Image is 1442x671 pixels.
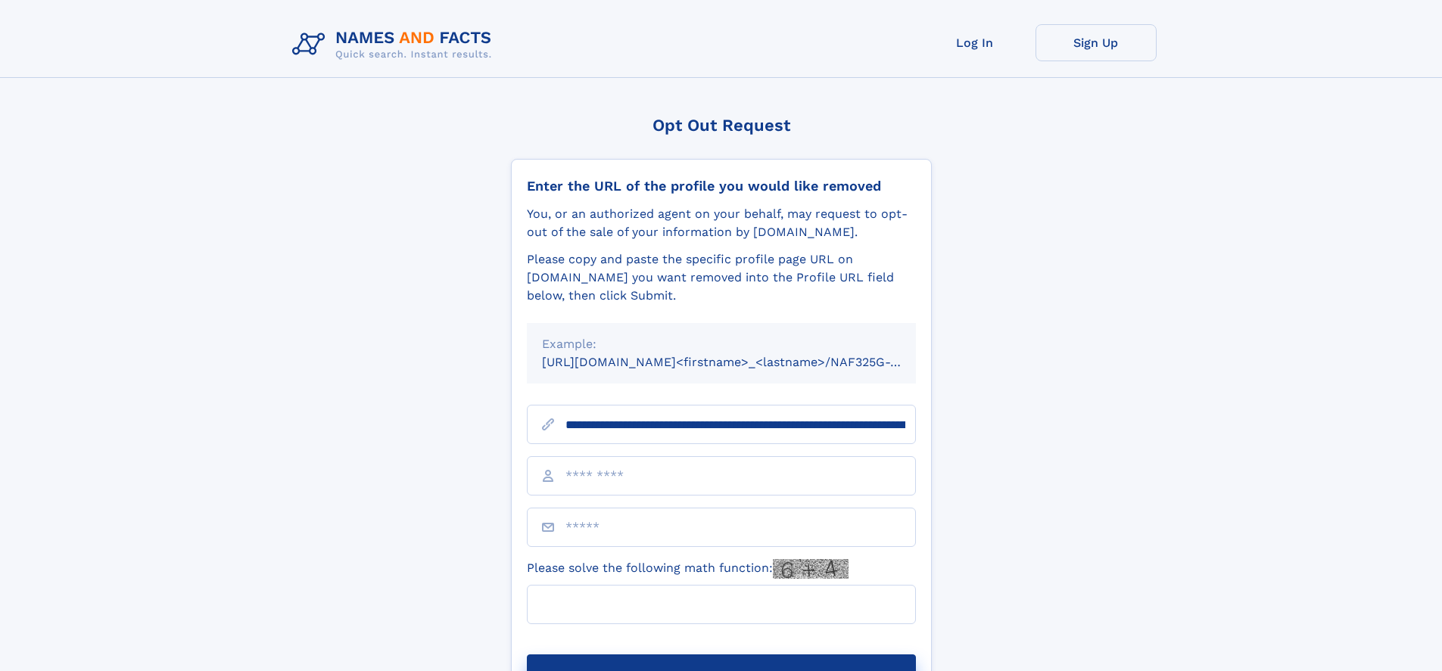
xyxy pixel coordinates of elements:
[527,178,916,194] div: Enter the URL of the profile you would like removed
[1036,24,1157,61] a: Sign Up
[527,559,849,579] label: Please solve the following math function:
[527,250,916,305] div: Please copy and paste the specific profile page URL on [DOMAIN_NAME] you want removed into the Pr...
[542,335,901,353] div: Example:
[527,205,916,241] div: You, or an authorized agent on your behalf, may request to opt-out of the sale of your informatio...
[914,24,1036,61] a: Log In
[542,355,945,369] small: [URL][DOMAIN_NAME]<firstname>_<lastname>/NAF325G-xxxxxxxx
[511,116,932,135] div: Opt Out Request
[286,24,504,65] img: Logo Names and Facts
